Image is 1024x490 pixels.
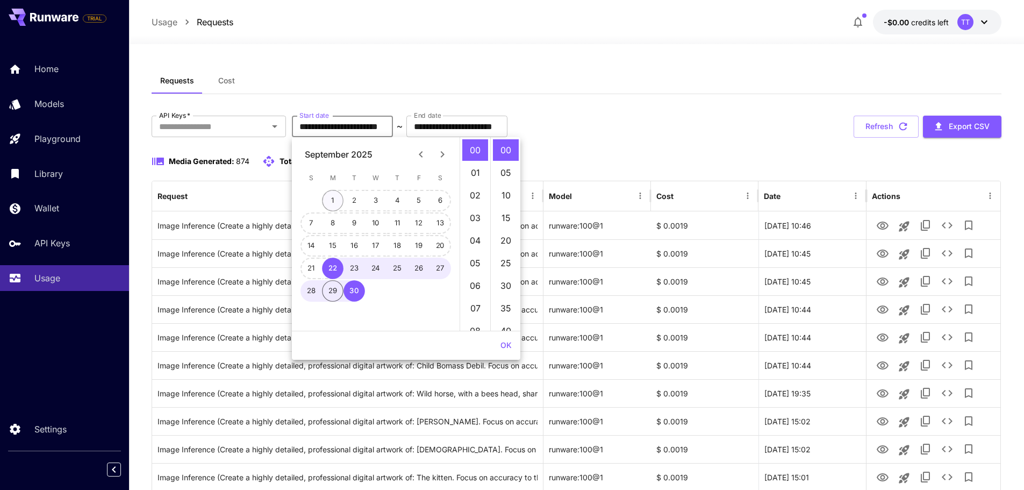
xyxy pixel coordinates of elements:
[343,280,365,302] button: 30
[169,157,234,166] span: Media Generated:
[923,116,1001,138] button: Export CSV
[157,352,538,379] div: Click to copy prompt
[958,271,979,292] button: Add to library
[893,356,915,377] button: Launch in playground
[758,435,866,463] div: 25 Sep, 2025 15:02
[300,235,322,257] button: 14
[197,16,233,29] p: Requests
[915,271,936,292] button: Copy TaskUUID
[758,295,866,323] div: 26 Sep, 2025 10:44
[83,12,106,25] span: Add your payment card to enable full platform functionality.
[651,407,758,435] div: $ 0.0019
[758,379,866,407] div: 25 Sep, 2025 19:35
[152,16,177,29] a: Usage
[493,275,519,296] li: 30 minutes
[854,116,919,138] button: Refresh
[911,18,949,27] span: credits left
[543,211,651,239] div: runware:100@1
[429,258,451,279] button: 27
[758,351,866,379] div: 26 Sep, 2025 10:44
[936,299,958,320] button: See details
[462,252,488,274] li: 5 hours
[958,382,979,404] button: Add to library
[936,243,958,264] button: See details
[218,76,235,86] span: Cost
[651,211,758,239] div: $ 0.0019
[872,270,893,292] button: View
[429,235,451,257] button: 20
[429,212,451,234] button: 13
[915,215,936,236] button: Copy TaskUUID
[651,267,758,295] div: $ 0.0019
[409,167,428,189] span: Friday
[365,212,386,234] button: 10
[958,243,979,264] button: Add to library
[83,15,106,23] span: TRIAL
[322,190,343,211] button: 1
[543,379,651,407] div: runware:100@1
[414,111,441,120] label: End date
[893,467,915,489] button: Launch in playground
[345,167,364,189] span: Tuesday
[34,272,60,285] p: Usage
[493,230,519,251] li: 20 minutes
[893,272,915,293] button: Launch in playground
[462,207,488,229] li: 3 hours
[300,280,322,302] button: 28
[873,10,1001,34] button: -$0.0001TT
[543,351,651,379] div: runware:100@1
[462,184,488,206] li: 2 hours
[884,18,911,27] span: -$0.00
[493,184,519,206] li: 10 minutes
[157,191,188,201] div: Request
[322,235,343,257] button: 15
[462,320,488,342] li: 8 hours
[493,252,519,274] li: 25 minutes
[410,144,432,165] button: Previous month
[915,354,936,376] button: Copy TaskUUID
[300,258,322,279] button: 21
[549,191,572,201] div: Model
[848,188,863,203] button: Menu
[493,139,519,161] li: 0 minutes
[893,384,915,405] button: Launch in playground
[157,296,538,323] div: Click to copy prompt
[983,188,998,203] button: Menu
[386,212,408,234] button: 11
[322,258,343,279] button: 22
[34,237,70,250] p: API Keys
[157,380,538,407] div: Click to copy prompt
[429,190,451,211] button: 6
[893,216,915,237] button: Launch in playground
[893,300,915,321] button: Launch in playground
[157,212,538,239] div: Click to copy prompt
[893,328,915,349] button: Launch in playground
[305,148,373,161] div: September 2025
[365,235,386,257] button: 17
[651,295,758,323] div: $ 0.0019
[366,167,385,189] span: Wednesday
[958,438,979,460] button: Add to library
[343,212,365,234] button: 9
[496,336,516,356] button: OK
[460,137,490,331] ul: Select hours
[322,280,343,302] button: 29
[915,410,936,432] button: Copy TaskUUID
[34,423,67,436] p: Settings
[431,167,450,189] span: Saturday
[490,137,520,331] ul: Select minutes
[493,320,519,342] li: 40 minutes
[936,354,958,376] button: See details
[160,76,194,86] span: Requests
[462,139,488,161] li: 0 hours
[432,144,453,165] button: Next month
[573,188,588,203] button: Sort
[884,17,949,28] div: -$0.0001
[936,382,958,404] button: See details
[388,167,407,189] span: Thursday
[543,267,651,295] div: runware:100@1
[543,323,651,351] div: runware:100@1
[651,351,758,379] div: $ 0.0019
[936,410,958,432] button: See details
[915,382,936,404] button: Copy TaskUUID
